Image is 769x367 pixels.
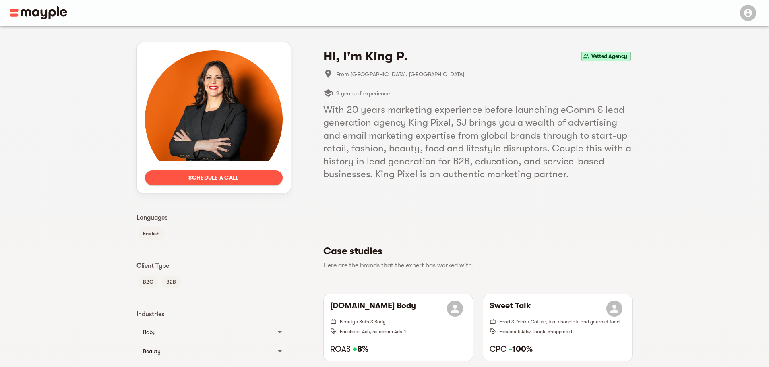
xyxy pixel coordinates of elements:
[161,277,181,287] span: B2B
[138,277,158,287] span: B2C
[336,69,633,79] span: From [GEOGRAPHIC_DATA], [GEOGRAPHIC_DATA]
[499,329,530,334] span: Facebook Ads ,
[136,342,291,361] div: Beauty
[509,344,533,354] strong: 100%
[402,329,406,334] span: + 1
[353,344,368,354] strong: 8%
[143,346,270,356] div: Beauty
[138,229,164,238] span: English
[151,173,276,182] span: Schedule a call
[490,344,626,355] h6: CPO
[353,344,357,354] span: +
[509,344,512,354] span: -
[735,9,759,15] span: Menu
[324,294,473,361] button: [DOMAIN_NAME] BodyBeauty • Bath & BodyFacebook Ads,Instagram Ads+1ROAS +8%
[340,329,371,334] span: Facebook Ads ,
[336,89,390,98] span: 9 years of experience
[568,329,574,334] span: + 5
[588,52,630,61] span: Vetted Agency
[10,6,67,19] img: Main logo
[323,261,626,270] p: Here are the brands that the expert has worked with.
[490,301,531,317] h6: Sweet Talk
[330,301,416,317] h6: [DOMAIN_NAME] Body
[483,294,632,361] button: Sweet TalkFood & Drink • Coffee, tea, chocolate and gourmet foodFacebook Ads,Google Shopping+5CPO...
[145,170,283,185] button: Schedule a call
[143,327,270,337] div: Baby
[323,48,408,64] h4: Hi, I'm King P.
[136,261,291,271] p: Client Type
[330,344,466,355] h6: ROAS
[136,213,291,222] p: Languages
[323,103,633,180] h5: With 20 years marketing experience before launching eComm & lead generation agency King Pixel, SJ...
[323,245,626,257] h5: Case studies
[136,322,291,342] div: Baby
[499,319,620,325] span: Food & Drink • Coffee, tea, chocolate and gourmet food
[136,309,291,319] p: Industries
[340,319,386,325] span: Beauty • Bath & Body
[371,329,402,334] span: Instagram Ads
[530,329,568,334] span: Google Shopping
